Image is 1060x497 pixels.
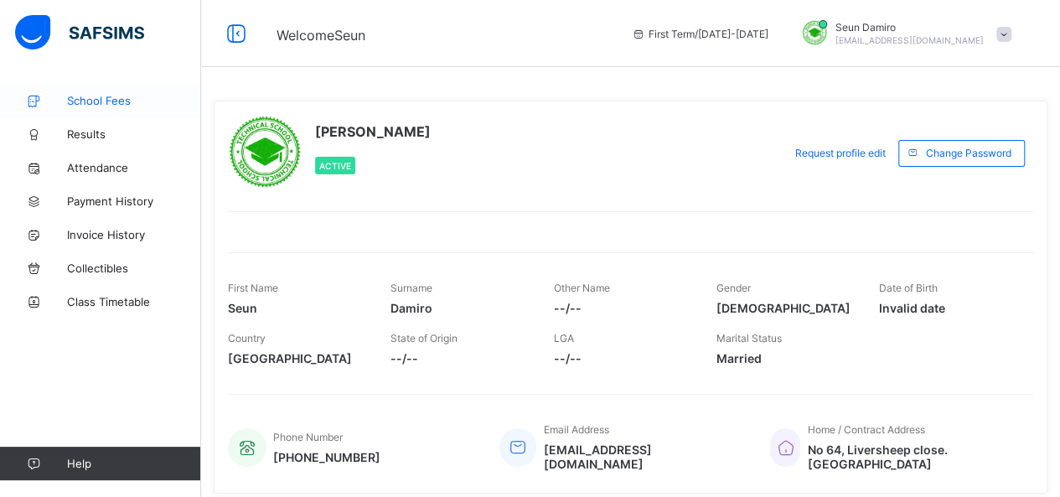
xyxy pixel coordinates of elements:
span: Marital Status [716,332,782,344]
span: Home / Contract Address [807,423,924,436]
span: Help [67,457,200,470]
span: --/-- [390,351,528,365]
span: Date of Birth [879,282,938,294]
span: Country [228,332,266,344]
img: safsims [15,15,144,50]
span: [PERSON_NAME] [315,123,431,140]
span: [GEOGRAPHIC_DATA] [228,351,365,365]
span: --/-- [553,301,690,315]
span: [PHONE_NUMBER] [273,450,380,464]
span: State of Origin [390,332,458,344]
span: Results [67,127,201,141]
span: Invoice History [67,228,201,241]
span: [EMAIL_ADDRESS][DOMAIN_NAME] [543,443,745,471]
span: session/term information [632,28,768,40]
span: Gender [716,282,751,294]
span: LGA [553,332,573,344]
span: Other Name [553,282,609,294]
span: Seun Damiro [835,21,984,34]
span: Phone Number [273,431,343,443]
span: Attendance [67,161,201,174]
span: Payment History [67,194,201,208]
span: [DEMOGRAPHIC_DATA] [716,301,854,315]
span: Email Address [543,423,608,436]
span: Damiro [390,301,528,315]
span: Collectibles [67,261,201,275]
span: Active [319,161,351,171]
span: Surname [390,282,432,294]
span: Change Password [926,147,1011,159]
div: SeunDamiro [785,20,1020,48]
span: Class Timetable [67,295,201,308]
span: --/-- [553,351,690,365]
span: Seun [228,301,365,315]
span: Welcome Seun [277,27,365,44]
span: Invalid date [879,301,1016,315]
span: School Fees [67,94,201,107]
span: Married [716,351,854,365]
span: Request profile edit [795,147,886,159]
span: [EMAIL_ADDRESS][DOMAIN_NAME] [835,35,984,45]
span: First Name [228,282,278,294]
span: No 64, Liversheep close. [GEOGRAPHIC_DATA] [807,443,1016,471]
